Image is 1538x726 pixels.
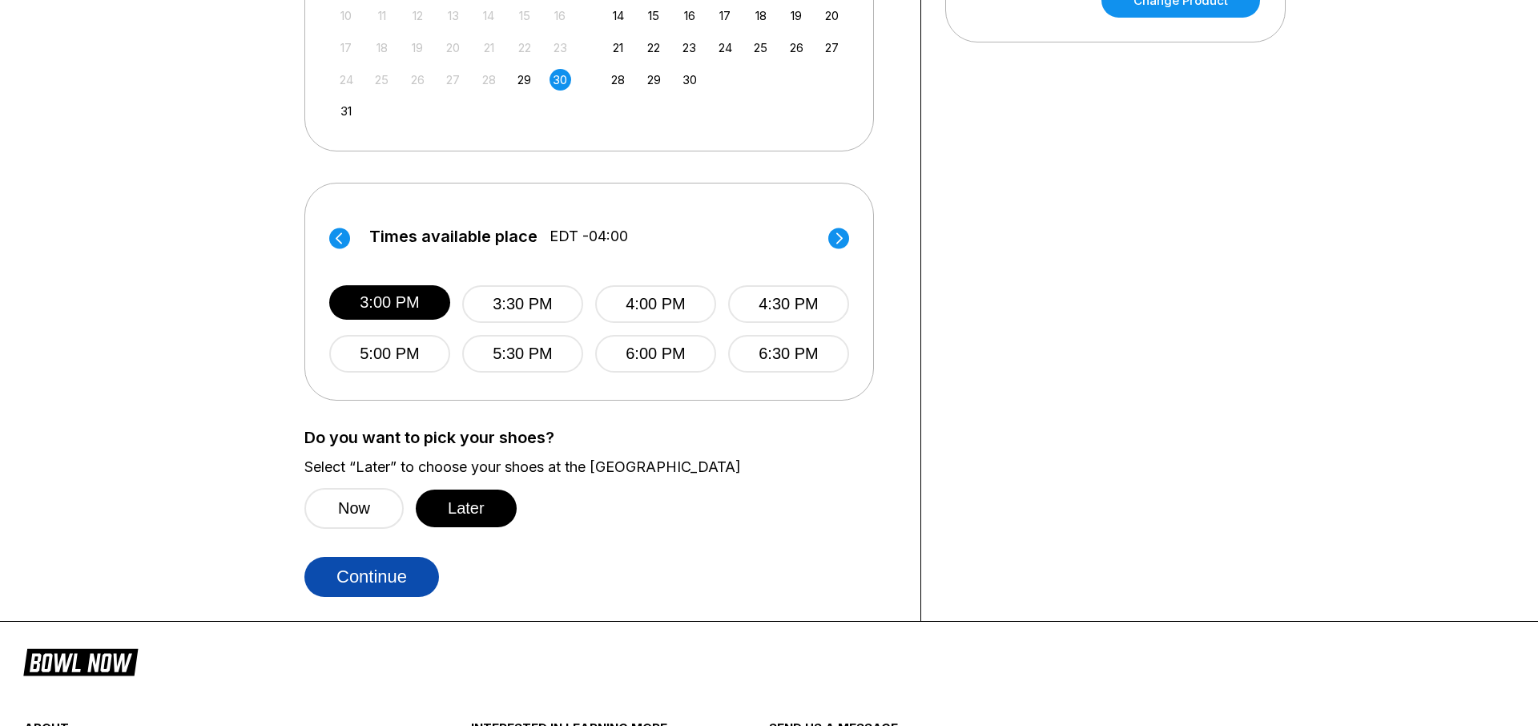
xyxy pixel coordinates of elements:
[513,69,535,91] div: Choose Friday, August 29th, 2025
[416,490,517,527] button: Later
[821,37,843,58] div: Choose Saturday, September 27th, 2025
[513,5,535,26] div: Not available Friday, August 15th, 2025
[407,37,429,58] div: Not available Tuesday, August 19th, 2025
[304,488,404,529] button: Now
[478,69,500,91] div: Not available Thursday, August 28th, 2025
[678,5,700,26] div: Choose Tuesday, September 16th, 2025
[304,557,439,597] button: Continue
[715,5,736,26] div: Choose Wednesday, September 17th, 2025
[371,5,393,26] div: Not available Monday, August 11th, 2025
[371,69,393,91] div: Not available Monday, August 25th, 2025
[442,37,464,58] div: Not available Wednesday, August 20th, 2025
[407,69,429,91] div: Not available Tuesday, August 26th, 2025
[786,5,807,26] div: Choose Friday, September 19th, 2025
[728,335,849,373] button: 6:30 PM
[513,37,535,58] div: Not available Friday, August 22nd, 2025
[643,69,665,91] div: Choose Monday, September 29th, 2025
[329,335,450,373] button: 5:00 PM
[550,69,571,91] div: Choose Saturday, August 30th, 2025
[304,429,896,446] label: Do you want to pick your shoes?
[750,5,771,26] div: Choose Thursday, September 18th, 2025
[678,69,700,91] div: Choose Tuesday, September 30th, 2025
[550,228,628,245] span: EDT -04:00
[750,37,771,58] div: Choose Thursday, September 25th, 2025
[715,37,736,58] div: Choose Wednesday, September 24th, 2025
[442,69,464,91] div: Not available Wednesday, August 27th, 2025
[369,228,537,245] span: Times available place
[304,458,896,476] label: Select “Later” to choose your shoes at the [GEOGRAPHIC_DATA]
[643,37,665,58] div: Choose Monday, September 22nd, 2025
[336,69,357,91] div: Not available Sunday, August 24th, 2025
[336,100,357,122] div: Choose Sunday, August 31st, 2025
[371,37,393,58] div: Not available Monday, August 18th, 2025
[728,285,849,323] button: 4:30 PM
[462,285,583,323] button: 3:30 PM
[336,37,357,58] div: Not available Sunday, August 17th, 2025
[550,37,571,58] div: Not available Saturday, August 23rd, 2025
[329,285,450,320] button: 3:00 PM
[336,5,357,26] div: Not available Sunday, August 10th, 2025
[786,37,807,58] div: Choose Friday, September 26th, 2025
[442,5,464,26] div: Not available Wednesday, August 13th, 2025
[478,5,500,26] div: Not available Thursday, August 14th, 2025
[407,5,429,26] div: Not available Tuesday, August 12th, 2025
[478,37,500,58] div: Not available Thursday, August 21st, 2025
[607,37,629,58] div: Choose Sunday, September 21st, 2025
[643,5,665,26] div: Choose Monday, September 15th, 2025
[462,335,583,373] button: 5:30 PM
[607,69,629,91] div: Choose Sunday, September 28th, 2025
[595,285,716,323] button: 4:00 PM
[607,5,629,26] div: Choose Sunday, September 14th, 2025
[550,5,571,26] div: Not available Saturday, August 16th, 2025
[678,37,700,58] div: Choose Tuesday, September 23rd, 2025
[821,5,843,26] div: Choose Saturday, September 20th, 2025
[595,335,716,373] button: 6:00 PM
